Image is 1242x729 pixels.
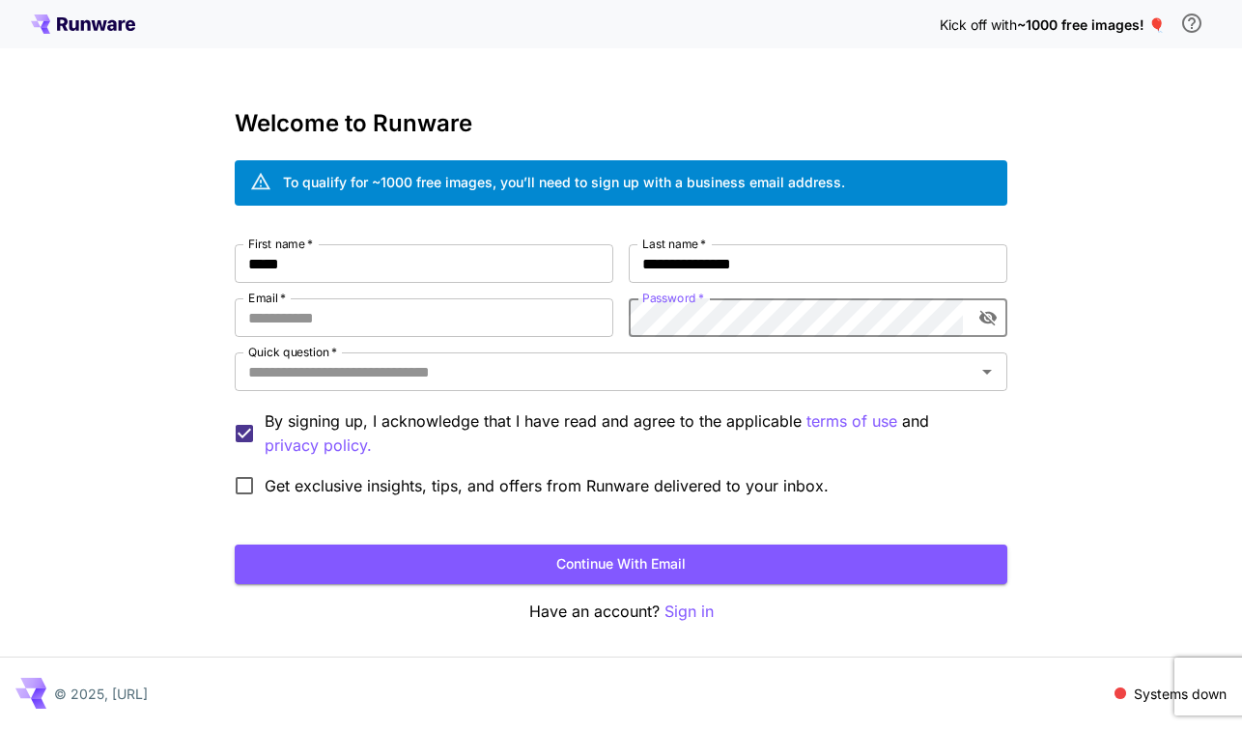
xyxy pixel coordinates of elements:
span: Get exclusive insights, tips, and offers from Runware delivered to your inbox. [265,474,829,497]
label: First name [248,236,313,252]
p: terms of use [806,409,897,434]
span: Kick off with [940,16,1017,33]
p: By signing up, I acknowledge that I have read and agree to the applicable and [265,409,992,458]
label: Last name [642,236,706,252]
p: privacy policy. [265,434,372,458]
label: Email [248,290,286,306]
button: In order to qualify for free credit, you need to sign up with a business email address and click ... [1172,4,1211,42]
label: Password [642,290,704,306]
div: To qualify for ~1000 free images, you’ll need to sign up with a business email address. [283,172,845,192]
span: ~1000 free images! 🎈 [1017,16,1165,33]
button: toggle password visibility [971,300,1005,335]
button: Continue with email [235,545,1007,584]
label: Quick question [248,344,337,360]
button: Open [974,358,1001,385]
button: By signing up, I acknowledge that I have read and agree to the applicable terms of use and [265,434,372,458]
button: By signing up, I acknowledge that I have read and agree to the applicable and privacy policy. [806,409,897,434]
h3: Welcome to Runware [235,110,1007,137]
button: Sign in [664,600,714,624]
p: Systems down [1134,684,1227,704]
p: Have an account? [235,600,1007,624]
p: © 2025, [URL] [54,684,148,704]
